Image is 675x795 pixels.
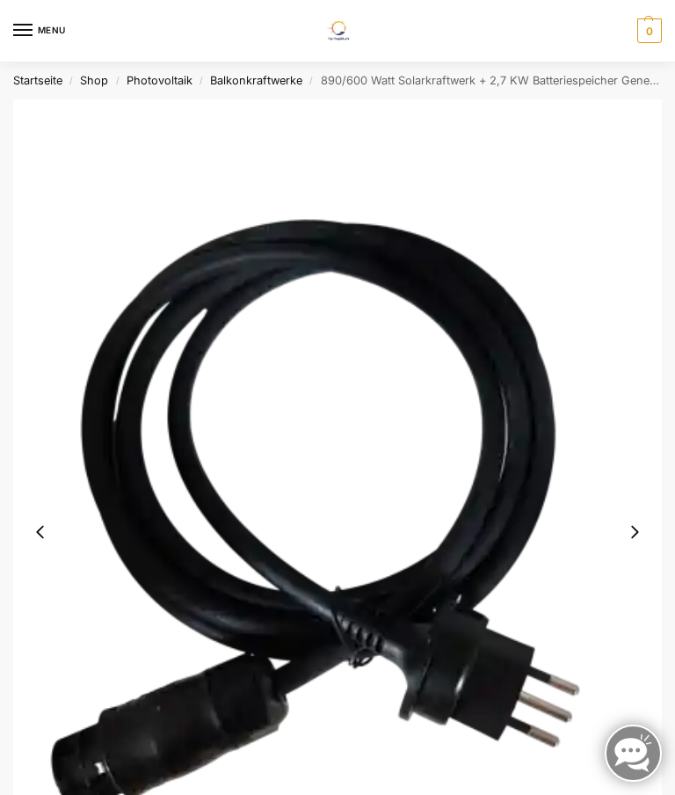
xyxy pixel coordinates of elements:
[192,74,210,87] span: /
[637,18,662,43] span: 0
[302,74,320,87] span: /
[210,74,302,87] a: Balkonkraftwerke
[316,21,358,40] img: Solaranlagen, Speicheranlagen und Energiesparprodukte
[616,514,653,551] button: Next slide
[108,74,126,87] span: /
[127,74,192,87] a: Photovoltaik
[13,18,66,44] button: Menu
[633,18,662,43] a: 0
[13,74,62,87] a: Startseite
[633,18,662,43] nav: Cart contents
[22,514,59,551] button: Previous slide
[62,74,80,87] span: /
[13,62,662,99] nav: Breadcrumb
[80,74,108,87] a: Shop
